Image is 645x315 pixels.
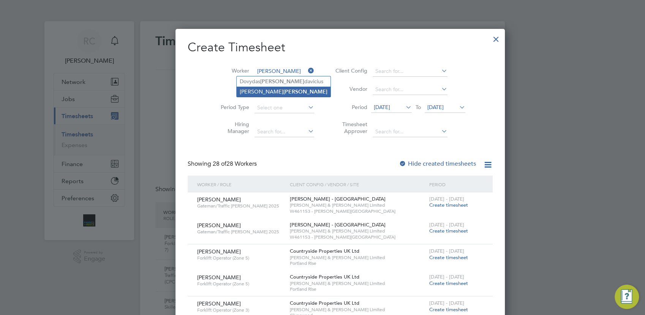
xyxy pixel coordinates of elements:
span: Portland Rise [290,260,425,266]
span: [DATE] [427,104,444,111]
input: Search for... [373,66,447,77]
span: [PERSON_NAME] & [PERSON_NAME] Limited [290,228,425,234]
span: Create timesheet [429,280,468,287]
button: Engage Resource Center [615,285,639,309]
span: [PERSON_NAME] & [PERSON_NAME] Limited [290,307,425,313]
label: Worker [215,67,249,74]
input: Search for... [373,84,447,95]
span: [DATE] - [DATE] [429,222,464,228]
input: Select one [255,103,314,113]
b: [PERSON_NAME] [283,89,327,95]
b: [PERSON_NAME] [260,78,304,85]
label: Vendor [333,85,367,92]
span: [PERSON_NAME] [197,196,241,203]
span: Create timesheet [429,202,468,208]
span: [PERSON_NAME] [197,248,241,255]
span: [DATE] - [DATE] [429,248,464,254]
span: [PERSON_NAME] - [GEOGRAPHIC_DATA] [290,222,386,228]
label: Hide created timesheets [399,160,476,168]
span: [PERSON_NAME] & [PERSON_NAME] Limited [290,280,425,287]
span: [DATE] - [DATE] [429,274,464,280]
span: W461153 - [PERSON_NAME][GEOGRAPHIC_DATA] [290,234,425,240]
span: [PERSON_NAME] & [PERSON_NAME] Limited [290,202,425,208]
span: Gateman/Traffic [PERSON_NAME] 2025 [197,229,284,235]
span: Forklift Operator (Zone 5) [197,281,284,287]
span: To [413,102,423,112]
span: [PERSON_NAME] - [GEOGRAPHIC_DATA] [290,196,386,202]
div: Client Config / Vendor / Site [288,176,427,193]
span: Countryside Properties UK Ltd [290,274,359,280]
li: Dovydas davicius [237,76,330,87]
span: [PERSON_NAME] & [PERSON_NAME] Limited [290,255,425,261]
div: Showing [188,160,258,168]
span: Create timesheet [429,306,468,313]
span: Forklift Operator (Zone 5) [197,255,284,261]
span: W461153 - [PERSON_NAME][GEOGRAPHIC_DATA] [290,208,425,214]
span: Countryside Properties UK Ltd [290,248,359,254]
label: Period [333,104,367,111]
div: Worker / Role [195,176,288,193]
span: [PERSON_NAME] [197,274,241,281]
span: Create timesheet [429,254,468,261]
li: [PERSON_NAME] [237,87,330,97]
span: 28 of [213,160,226,168]
span: Create timesheet [429,228,468,234]
span: 28 Workers [213,160,257,168]
input: Search for... [255,127,314,137]
span: Countryside Properties UK Ltd [290,300,359,306]
label: Period Type [215,104,249,111]
h2: Create Timesheet [188,40,493,55]
label: Hiring Manager [215,121,249,135]
div: Period [427,176,485,193]
span: [DATE] - [DATE] [429,300,464,306]
span: Portland Rise [290,286,425,292]
input: Search for... [373,127,447,137]
label: Timesheet Approver [333,121,367,135]
span: [PERSON_NAME] [197,222,241,229]
input: Search for... [255,66,314,77]
span: [PERSON_NAME] [197,300,241,307]
span: [DATE] - [DATE] [429,196,464,202]
span: Forklift Operator (Zone 3) [197,307,284,313]
label: Client Config [333,67,367,74]
span: [DATE] [374,104,390,111]
span: Gateman/Traffic [PERSON_NAME] 2025 [197,203,284,209]
label: Site [215,85,249,92]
